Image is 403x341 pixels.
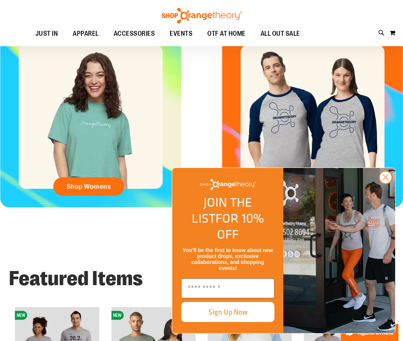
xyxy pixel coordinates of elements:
span: ALL OUT SALE [261,25,300,42]
input: Enter email [181,278,274,298]
button: Close dialog [379,170,393,184]
span: JOIN THE LIST [192,193,252,227]
span: You’ll be the first to know about new product drops, exclusive collaborations, and shopping events! [183,247,273,271]
span: JUST IN [35,25,58,42]
span: OTF AT HOME [207,25,246,42]
a: Shop Womens [53,177,124,196]
span: Shop Womens [67,182,111,191]
span: ACCESSORIES [114,25,155,42]
span: APPAREL [73,25,99,42]
div: FLYOUT Form [164,160,403,341]
strong: Featured Items [9,267,143,290]
span: EVENTS [170,25,192,42]
span: FOR 10% OFF [215,209,264,243]
span: NEW [15,311,27,320]
button: Sign Up Now [181,302,274,322]
img: Shop Orangtheory [283,168,395,333]
img: Shop Orangetheory [161,8,243,23]
span: NEW [111,311,123,320]
img: Shop Orangetheory [200,179,256,190]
